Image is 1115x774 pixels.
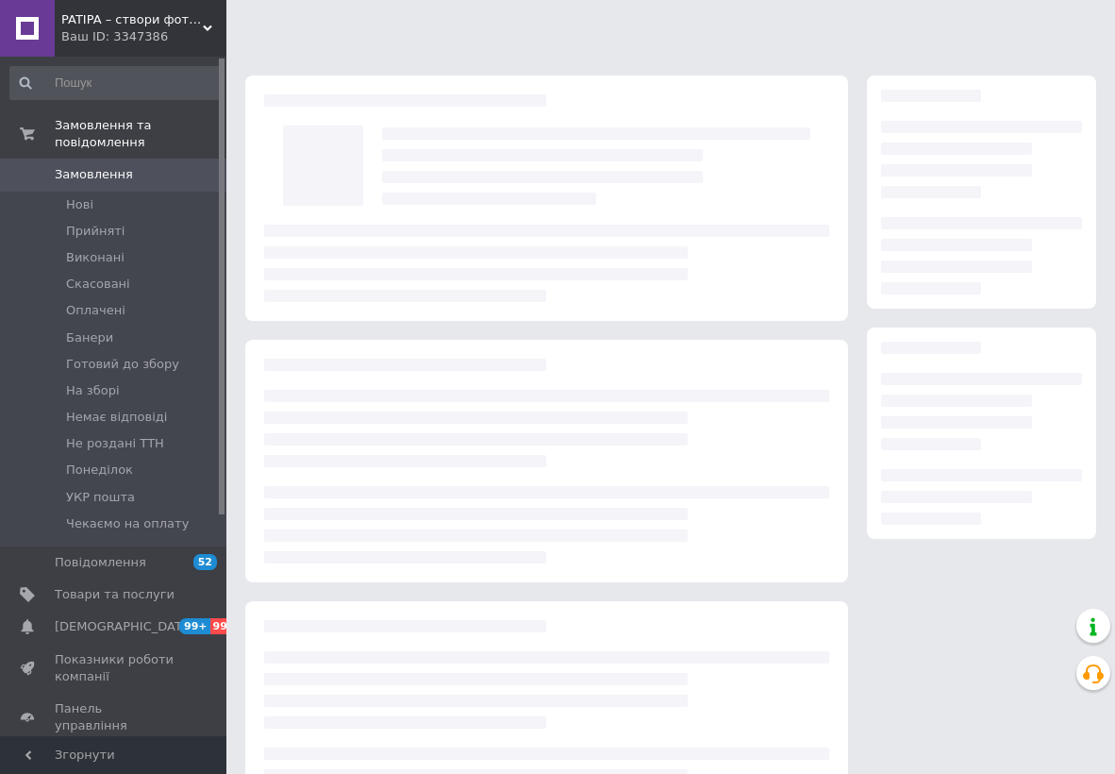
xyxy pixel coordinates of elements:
[66,329,113,346] span: Банери
[55,117,226,151] span: Замовлення та повідомлення
[61,11,203,28] span: PATIPA – створи фотозону своїми руками!
[66,249,125,266] span: Виконані
[55,554,146,571] span: Повідомлення
[66,223,125,240] span: Прийняті
[55,586,175,603] span: Товари та послуги
[66,409,167,426] span: Немає відповіді
[55,651,175,685] span: Показники роботи компанії
[61,28,226,45] div: Ваш ID: 3347386
[55,700,175,734] span: Панель управління
[66,276,130,293] span: Скасовані
[55,166,133,183] span: Замовлення
[66,435,164,452] span: Не роздані ТТН
[66,462,133,479] span: Понеділок
[179,618,210,634] span: 99+
[66,302,125,319] span: Оплачені
[66,356,179,373] span: Готовий до збору
[210,618,241,634] span: 99+
[9,66,222,100] input: Пошук
[66,382,120,399] span: На зборі
[66,515,189,532] span: Чекаємо на оплату
[193,554,217,570] span: 52
[66,196,93,213] span: Нові
[55,618,194,635] span: [DEMOGRAPHIC_DATA]
[66,489,135,506] span: УКР пошта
